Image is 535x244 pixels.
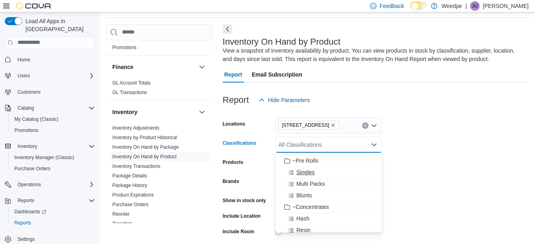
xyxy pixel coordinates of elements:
[11,164,54,173] a: Purchase Orders
[224,67,242,83] span: Report
[197,62,207,72] button: Finance
[275,224,382,236] button: Resin
[18,73,30,79] span: Users
[252,67,302,83] span: Email Subscription
[223,47,525,63] div: View a snapshot of inventory availability by product. You can view products in stock by classific...
[223,37,341,47] h3: Inventory On Hand by Product
[14,154,74,161] span: Inventory Manager (Classic)
[223,140,257,146] label: Classifications
[112,211,129,217] span: Reorder
[11,153,77,162] a: Inventory Manager (Classic)
[223,95,249,105] h3: Report
[255,92,313,108] button: Hide Parameters
[112,192,154,198] a: Product Expirations
[14,71,33,81] button: Users
[296,168,315,176] span: Singles
[8,152,98,163] button: Inventory Manager (Classic)
[268,96,310,104] span: Hide Parameters
[112,80,151,86] span: GL Account Totals
[112,35,150,41] a: Promotion Details
[112,134,177,141] span: Inventory by Product Historical
[112,202,149,207] a: Purchase Orders
[18,197,34,204] span: Reports
[112,63,133,71] h3: Finance
[483,1,529,11] p: [PERSON_NAME]
[112,220,132,227] span: Transfers
[2,70,98,81] button: Users
[275,155,382,167] button: ~Pre Rolls
[275,201,382,213] button: ~Concentrates
[106,123,213,232] div: Inventory
[112,108,196,116] button: Inventory
[14,103,37,113] button: Catalog
[11,218,95,228] span: Reports
[11,207,95,216] span: Dashboards
[2,195,98,206] button: Reports
[112,125,159,131] a: Inventory Adjustments
[282,121,329,129] span: [STREET_ADDRESS]
[11,114,95,124] span: My Catalog (Classic)
[8,114,98,125] button: My Catalog (Classic)
[112,44,137,51] span: Promotions
[296,214,310,222] span: Hash
[14,87,44,97] a: Customers
[8,125,98,136] button: Promotions
[371,122,377,129] button: Open list of options
[112,221,132,226] a: Transfers
[18,181,41,188] span: Operations
[14,196,95,205] span: Reports
[296,180,325,188] span: Multi Packs
[14,165,51,172] span: Purchase Orders
[223,159,243,165] label: Products
[11,207,49,216] a: Dashboards
[112,89,147,96] span: GL Transactions
[11,164,95,173] span: Purchase Orders
[296,191,312,199] span: Blunts
[18,89,41,95] span: Customers
[112,173,147,179] a: Package Details
[14,55,33,65] a: Home
[14,142,40,151] button: Inventory
[8,163,98,174] button: Purchase Orders
[2,102,98,114] button: Catalog
[14,220,31,226] span: Reports
[16,2,52,10] img: Cova
[14,127,39,134] span: Promotions
[14,55,95,65] span: Home
[22,17,95,33] span: Load All Apps in [GEOGRAPHIC_DATA]
[275,167,382,178] button: Singles
[296,145,306,153] span: Oils
[112,144,179,150] a: Inventory On Hand by Package
[106,78,213,100] div: Finance
[18,105,34,111] span: Catalog
[11,126,42,135] a: Promotions
[465,1,467,11] p: |
[11,153,95,162] span: Inventory Manager (Classic)
[112,163,161,169] a: Inventory Transactions
[112,63,196,71] button: Finance
[112,135,177,140] a: Inventory by Product Historical
[197,107,207,117] button: Inventory
[470,1,480,11] div: Jahmil Uttley
[14,142,95,151] span: Inventory
[14,103,95,113] span: Catalog
[112,108,137,116] h3: Inventory
[112,183,147,188] a: Package History
[223,197,266,204] label: Show in stock only
[8,217,98,228] button: Reports
[441,1,462,11] p: Weedjar
[223,24,232,34] button: Next
[14,180,95,189] span: Operations
[223,178,239,185] label: Brands
[11,126,95,135] span: Promotions
[292,157,318,165] span: ~Pre Rolls
[2,54,98,65] button: Home
[18,143,37,150] span: Inventory
[2,141,98,152] button: Inventory
[371,142,377,148] button: Close list of options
